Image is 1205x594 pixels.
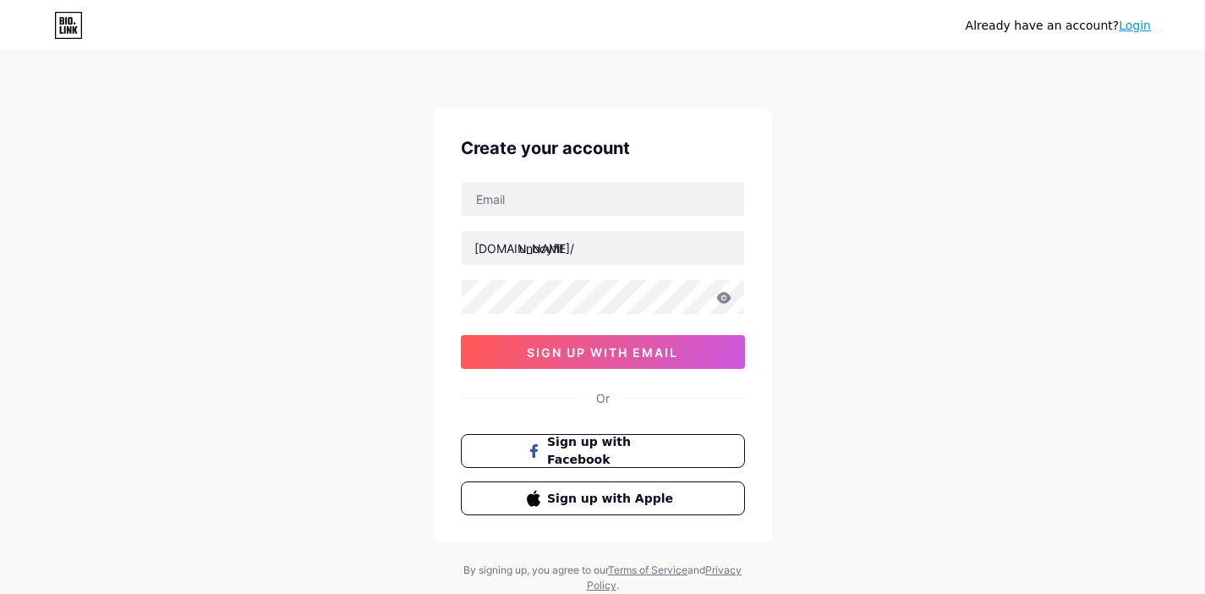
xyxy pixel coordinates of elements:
div: Or [596,389,610,407]
button: Sign up with Facebook [461,434,745,468]
div: Already have an account? [966,17,1151,35]
span: sign up with email [527,345,678,360]
div: [DOMAIN_NAME]/ [474,239,574,257]
span: Sign up with Facebook [547,433,678,469]
button: sign up with email [461,335,745,369]
a: Login [1119,19,1151,32]
div: Create your account [461,135,745,161]
a: Terms of Service [608,564,687,576]
button: Sign up with Apple [461,481,745,515]
div: By signing up, you agree to our and . [459,563,747,593]
input: Email [462,182,744,216]
span: Sign up with Apple [547,490,678,508]
input: username [462,231,744,265]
